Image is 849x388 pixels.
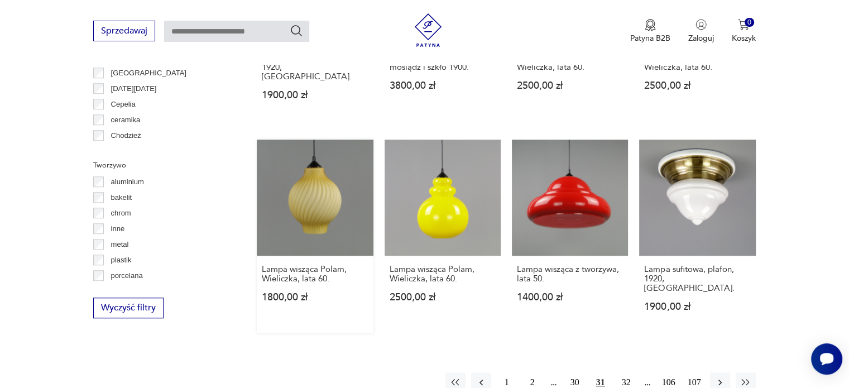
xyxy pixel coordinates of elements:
h3: Lampa wisząca Polam, Wieliczka, lata 60. [262,265,368,284]
p: chrom [111,207,131,219]
p: Zaloguj [688,33,714,44]
p: porcelit [111,285,135,298]
h3: Secesyjna lampa wisząca mosiądz i szkło 1900. [390,53,496,72]
p: 1400,00 zł [517,293,623,302]
a: Ikona medaluPatyna B2B [630,19,670,44]
h3: Eliptyczny mosiężny plafon, 1920, [GEOGRAPHIC_DATA]. [262,53,368,82]
p: 2500,00 zł [517,81,623,90]
button: Patyna B2B [630,19,670,44]
p: ceramika [111,114,141,126]
button: 0Koszyk [732,19,756,44]
p: 3800,00 zł [390,81,496,90]
h3: Lampa wisząca Polam, Wieliczka, lata 60. [644,53,750,72]
p: [DATE][DATE] [111,83,157,95]
a: Lampa wisząca Polam, Wieliczka, lata 60.Lampa wisząca Polam, Wieliczka, lata 60.2500,00 zł [385,140,501,333]
button: Sprzedawaj [93,21,155,41]
p: 2500,00 zł [390,293,496,302]
p: 1800,00 zł [262,293,368,302]
button: Zaloguj [688,19,714,44]
p: Tworzywo [93,159,230,171]
p: 2500,00 zł [644,81,750,90]
img: Patyna - sklep z meblami i dekoracjami vintage [411,13,445,47]
p: Patyna B2B [630,33,670,44]
p: metal [111,238,129,251]
p: plastik [111,254,132,266]
img: Ikonka użytkownika [695,19,707,30]
a: Lampa wisząca z tworzywa, lata 50.Lampa wisząca z tworzywa, lata 50.1400,00 zł [512,140,628,333]
p: Koszyk [732,33,756,44]
p: aluminium [111,176,144,188]
button: Szukaj [290,24,303,37]
p: inne [111,223,125,235]
h3: Lampa sufitowa, plafon, 1920, [GEOGRAPHIC_DATA]. [644,265,750,293]
h3: Lampa wisząca z tworzywa, lata 50. [517,265,623,284]
p: bakelit [111,191,132,204]
p: [GEOGRAPHIC_DATA] [111,67,186,79]
h3: Lampa wisząca Polam, Wieliczka, lata 60. [517,53,623,72]
p: porcelana [111,270,143,282]
p: Cepelia [111,98,136,111]
button: Wyczyść filtry [93,298,164,318]
p: Chodzież [111,130,141,142]
p: Ćmielów [111,145,139,157]
img: Ikona medalu [645,19,656,31]
a: Sprzedawaj [93,28,155,36]
div: 0 [745,18,754,27]
h3: Lampa wisząca Polam, Wieliczka, lata 60. [390,265,496,284]
p: 1900,00 zł [262,90,368,100]
a: Lampa wisząca Polam, Wieliczka, lata 60.Lampa wisząca Polam, Wieliczka, lata 60.1800,00 zł [257,140,373,333]
a: Lampa sufitowa, plafon, 1920, Polska.Lampa sufitowa, plafon, 1920, [GEOGRAPHIC_DATA].1900,00 zł [639,140,755,333]
iframe: Smartsupp widget button [811,343,842,375]
img: Ikona koszyka [738,19,749,30]
p: 1900,00 zł [644,302,750,312]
